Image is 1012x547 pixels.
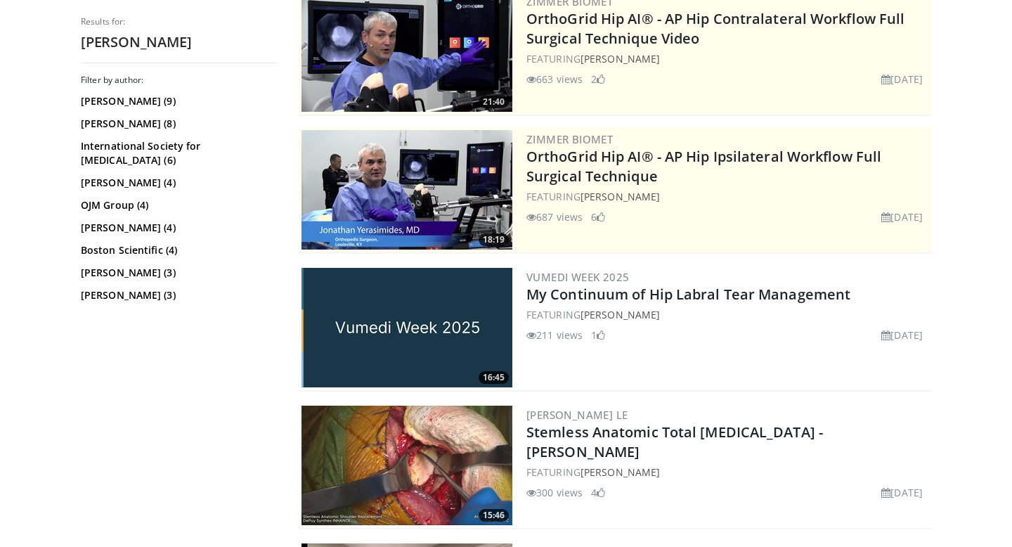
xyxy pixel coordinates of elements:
a: 15:46 [301,406,512,525]
a: My Continuum of Hip Labral Tear Management [526,285,850,304]
a: [PERSON_NAME] (8) [81,117,274,131]
li: [DATE] [881,328,923,342]
li: 6 [591,210,605,224]
a: [PERSON_NAME] [580,465,660,479]
li: 300 views [526,485,583,500]
span: 16:45 [479,371,509,384]
div: FEATURING [526,189,928,204]
a: [PERSON_NAME] (3) [81,266,274,280]
a: Vumedi Week 2025 [526,270,629,284]
a: [PERSON_NAME] (4) [81,221,274,235]
a: [PERSON_NAME] Le [526,408,628,422]
li: 1 [591,328,605,342]
li: 2 [591,72,605,86]
li: 663 views [526,72,583,86]
li: 687 views [526,210,583,224]
li: 211 views [526,328,583,342]
li: [DATE] [881,72,923,86]
a: 18:19 [301,130,512,250]
li: [DATE] [881,210,923,224]
h3: Filter by author: [81,75,278,86]
img: 388852d1-52a1-465f-a432-1f28de981add.jpg.300x170_q85_crop-smart_upscale.jpg [301,268,512,387]
a: Boston Scientific (4) [81,243,274,257]
span: 21:40 [479,96,509,108]
p: Results for: [81,16,278,27]
a: 16:45 [301,268,512,387]
img: 503c3a3d-ad76-4115-a5ba-16c0230cde33.300x170_q85_crop-smart_upscale.jpg [301,130,512,250]
a: OrthoGrid Hip AI® - AP Hip Ipsilateral Workflow Full Surgical Technique [526,147,881,186]
img: b196fbce-0b0e-4fad-a2fc-487a34c687bc.300x170_q85_crop-smart_upscale.jpg [301,406,512,525]
li: [DATE] [881,485,923,500]
h2: [PERSON_NAME] [81,33,278,51]
a: OJM Group (4) [81,198,274,212]
a: [PERSON_NAME] (9) [81,94,274,108]
a: Stemless Anatomic Total [MEDICAL_DATA] - [PERSON_NAME] [526,423,823,461]
a: [PERSON_NAME] [580,308,660,321]
a: OrthoGrid Hip AI® - AP Hip Contralateral Workflow Full Surgical Technique Video [526,9,904,48]
span: 18:19 [479,233,509,246]
span: 15:46 [479,509,509,522]
li: 4 [591,485,605,500]
a: [PERSON_NAME] (3) [81,288,274,302]
div: FEATURING [526,307,928,322]
a: Zimmer Biomet [526,132,613,146]
a: International Society for [MEDICAL_DATA] (6) [81,139,274,167]
div: FEATURING [526,51,928,66]
a: [PERSON_NAME] [580,52,660,65]
div: FEATURING [526,465,928,480]
a: [PERSON_NAME] [580,190,660,203]
a: [PERSON_NAME] (4) [81,176,274,190]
